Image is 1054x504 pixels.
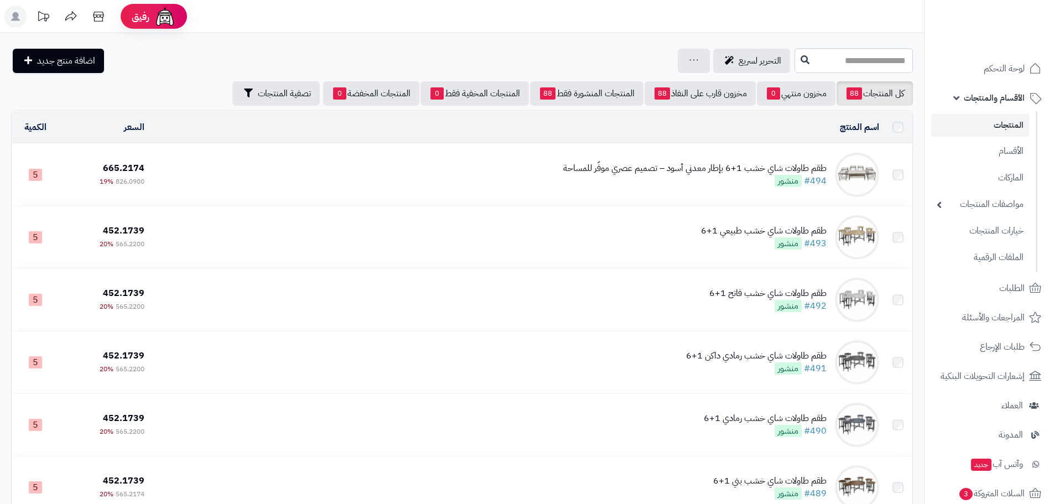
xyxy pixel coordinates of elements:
[100,489,113,499] span: 20%
[980,339,1025,355] span: طلبات الإرجاع
[804,424,827,438] a: #490
[931,139,1029,163] a: الأقسام
[959,487,973,500] span: 3
[29,6,57,30] a: تحديثات المنصة
[804,487,827,500] a: #489
[563,162,827,175] div: طقم طاولات شاي خشب 1+6 بإطار معدني أسود – تصميم عصري موفّر للمساحة
[775,362,802,375] span: منشور
[931,451,1047,477] a: وآتس آبجديد
[775,237,802,250] span: منشور
[999,427,1023,443] span: المدونة
[232,81,320,106] button: تصفية المنتجات
[931,334,1047,360] a: طلبات الإرجاع
[958,486,1025,501] span: السلات المتروكة
[100,239,113,249] span: 20%
[116,489,144,499] span: 565.2174
[103,474,144,487] span: 452.1739
[775,487,802,500] span: منشور
[103,349,144,362] span: 452.1739
[323,81,419,106] a: المنتجات المخفضة0
[804,237,827,250] a: #493
[804,362,827,375] a: #491
[116,239,144,249] span: 565.2200
[931,166,1029,190] a: الماركات
[964,90,1025,106] span: الأقسام والمنتجات
[931,275,1047,302] a: الطلبات
[540,87,555,100] span: 88
[29,231,42,243] span: 5
[804,174,827,188] a: #494
[999,280,1025,296] span: الطلبات
[100,364,113,374] span: 20%
[29,481,42,493] span: 5
[739,54,781,67] span: التحرير لسريع
[704,412,827,425] div: طقم طاولات شاي خشب رمادي 1+6
[931,193,1029,216] a: مواصفات المنتجات
[837,81,913,106] a: كل المنتجات88
[709,287,827,300] div: طقم طاولات شاي خشب فاتح 1+6
[931,219,1029,243] a: خيارات المنتجات
[847,87,862,100] span: 88
[931,392,1047,419] a: العملاء
[103,162,144,175] span: 665.2174
[835,215,879,259] img: طقم طاولات شاي خشب طبيعي 1+6
[686,350,827,362] div: طقم طاولات شاي خشب رمادي داكن 1+6
[931,55,1047,82] a: لوحة التحكم
[103,224,144,237] span: 452.1739
[154,6,176,28] img: ai-face.png
[116,302,144,311] span: 565.2200
[1001,398,1023,413] span: العملاء
[971,459,991,471] span: جديد
[530,81,643,106] a: المنتجات المنشورة فقط88
[333,87,346,100] span: 0
[767,87,780,100] span: 0
[29,419,42,431] span: 5
[713,475,827,487] div: طقم طاولات شاي خشب بني 1+6
[835,278,879,322] img: طقم طاولات شاي خشب فاتح 1+6
[258,87,311,100] span: تصفية المنتجات
[29,294,42,306] span: 5
[804,299,827,313] a: #492
[13,49,104,73] a: اضافة منتج جديد
[124,121,144,134] a: السعر
[430,87,444,100] span: 0
[979,23,1043,46] img: logo-2.png
[103,412,144,425] span: 452.1739
[116,176,144,186] span: 826.0900
[775,175,802,187] span: منشور
[970,456,1023,472] span: وآتس آب
[645,81,756,106] a: مخزون قارب على النفاذ88
[835,153,879,197] img: طقم طاولات شاي خشب 1+6 بإطار معدني أسود – تصميم عصري موفّر للمساحة
[100,302,113,311] span: 20%
[132,10,149,23] span: رفيق
[103,287,144,300] span: 452.1739
[775,425,802,437] span: منشور
[931,114,1029,137] a: المنتجات
[701,225,827,237] div: طقم طاولات شاي خشب طبيعي 1+6
[835,340,879,385] img: طقم طاولات شاي خشب رمادي داكن 1+6
[37,54,95,67] span: اضافة منتج جديد
[775,300,802,312] span: منشور
[931,246,1029,269] a: الملفات الرقمية
[984,61,1025,76] span: لوحة التحكم
[713,49,790,73] a: التحرير لسريع
[24,121,46,134] a: الكمية
[941,368,1025,384] span: إشعارات التحويلات البنكية
[835,403,879,447] img: طقم طاولات شاي خشب رمادي 1+6
[655,87,670,100] span: 88
[420,81,529,106] a: المنتجات المخفية فقط0
[116,427,144,437] span: 565.2200
[29,356,42,368] span: 5
[931,363,1047,389] a: إشعارات التحويلات البنكية
[100,176,113,186] span: 19%
[931,422,1047,448] a: المدونة
[116,364,144,374] span: 565.2200
[931,304,1047,331] a: المراجعات والأسئلة
[29,169,42,181] span: 5
[840,121,879,134] a: اسم المنتج
[757,81,835,106] a: مخزون منتهي0
[100,427,113,437] span: 20%
[962,310,1025,325] span: المراجعات والأسئلة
